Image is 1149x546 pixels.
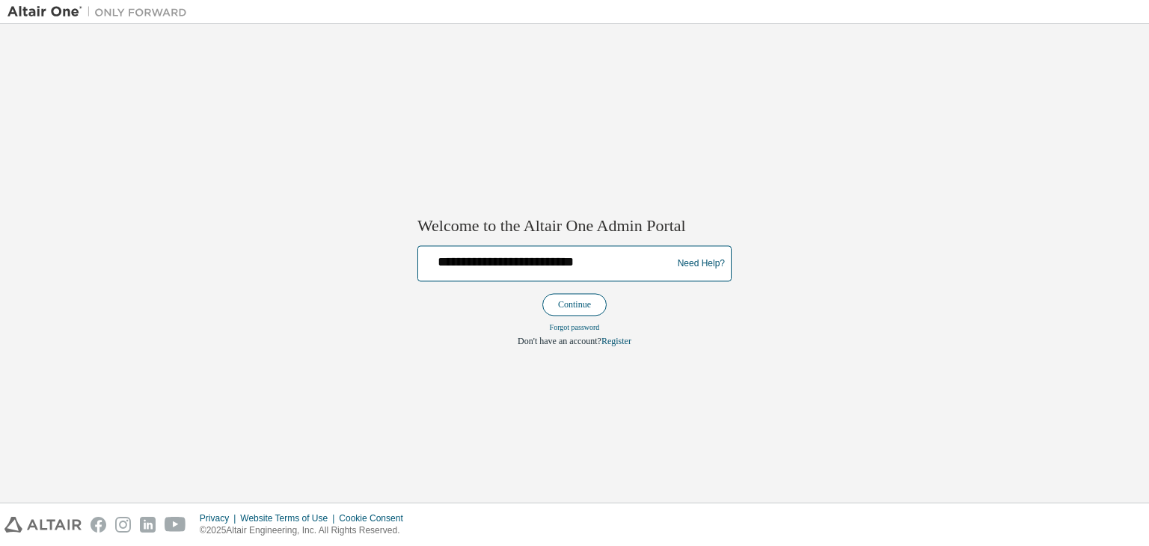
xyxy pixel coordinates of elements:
[91,517,106,533] img: facebook.svg
[240,512,339,524] div: Website Terms of Use
[115,517,131,533] img: instagram.svg
[550,324,600,332] a: Forgot password
[200,512,240,524] div: Privacy
[542,294,607,316] button: Continue
[200,524,412,537] p: © 2025 Altair Engineering, Inc. All Rights Reserved.
[417,215,732,236] h2: Welcome to the Altair One Admin Portal
[7,4,194,19] img: Altair One
[678,263,725,264] a: Need Help?
[601,337,631,347] a: Register
[4,517,82,533] img: altair_logo.svg
[518,337,601,347] span: Don't have an account?
[339,512,411,524] div: Cookie Consent
[140,517,156,533] img: linkedin.svg
[165,517,186,533] img: youtube.svg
